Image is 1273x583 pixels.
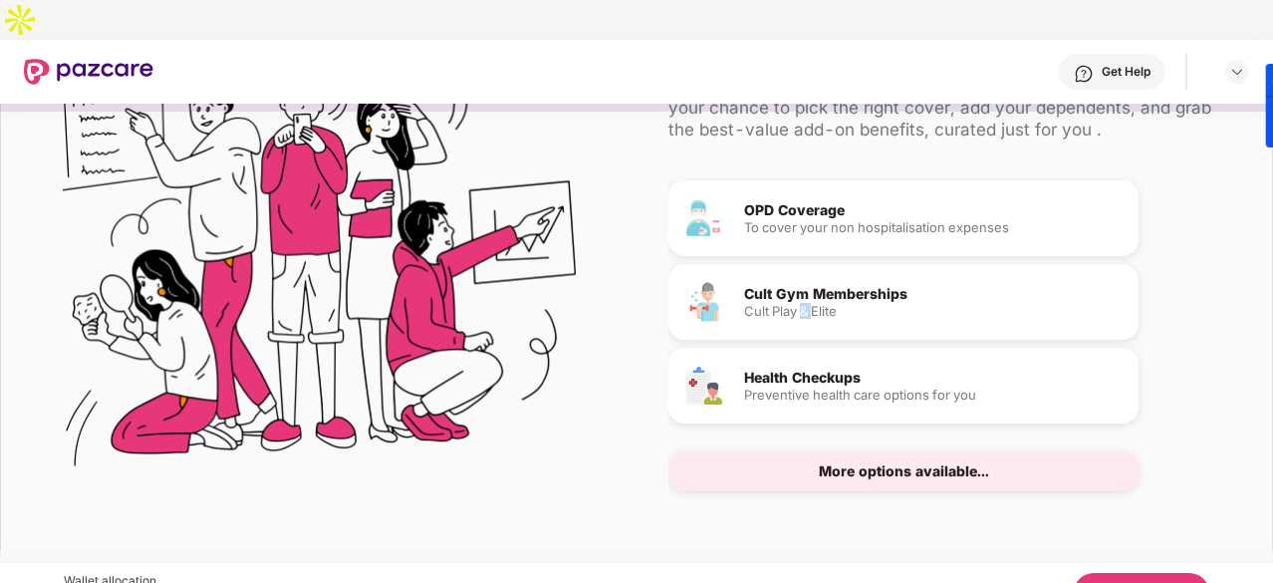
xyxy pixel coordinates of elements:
div: OPD Coverage [744,203,1123,217]
div: Preventive health care options for you [744,389,1123,402]
img: Cult Gym Memberships [684,282,724,322]
img: Flex Benefits Illustration [63,18,576,531]
div: More options available... [819,464,989,478]
div: Get Help [1102,64,1150,80]
img: New Pazcare Logo [24,59,153,85]
div: Cult Gym Memberships [744,287,1123,301]
img: svg+xml;base64,PHN2ZyBpZD0iRHJvcGRvd24tMzJ4MzIiIHhtbG5zPSJodHRwOi8vd3d3LnczLm9yZy8yMDAwL3N2ZyIgd2... [1229,64,1245,80]
img: Health Checkups [684,366,724,406]
div: Health Checkups [744,371,1123,385]
img: svg+xml;base64,PHN2ZyBpZD0iSGVscC0zMngzMiIgeG1sbnM9Imh0dHA6Ly93d3cudzMub3JnLzIwMDAvc3ZnIiB3aWR0aD... [1074,64,1094,84]
img: OPD Coverage [684,198,724,238]
div: Cult Play & Elite [744,305,1123,318]
div: To cover your non hospitalisation expenses [744,221,1123,234]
